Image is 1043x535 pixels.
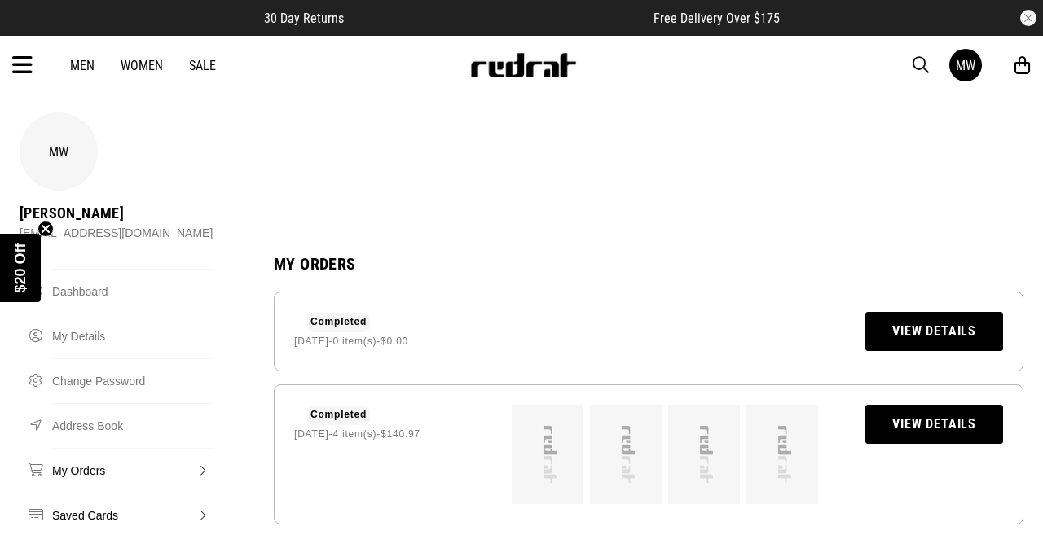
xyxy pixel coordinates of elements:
[20,223,213,243] div: [EMAIL_ADDRESS][DOMAIN_NAME]
[956,58,975,73] div: MW
[376,10,621,26] iframe: Customer reviews powered by Trustpilot
[52,269,213,314] a: Dashboard
[865,312,1003,351] a: View Details
[469,53,577,77] img: Redrat logo
[274,256,356,272] h1: My Orders
[654,11,780,26] span: Free Delivery Over $175
[294,428,420,440] span: - -
[12,243,29,292] span: $20 Off
[307,313,370,332] span: Completed
[294,428,329,440] span: [DATE]
[264,11,344,26] span: 30 Day Returns
[332,428,376,440] span: 4 item(s)
[13,7,62,55] button: Open LiveChat chat widget
[52,358,213,403] a: Change Password
[294,335,329,347] span: [DATE]
[381,428,420,440] span: $140.97
[37,221,54,237] button: Close teaser
[189,58,216,73] a: Sale
[52,403,213,448] a: Address Book
[20,204,213,223] div: [PERSON_NAME]
[381,335,408,347] span: $0.00
[307,406,370,425] span: Completed
[332,335,376,347] span: 0 item(s)
[52,314,213,358] a: My Details
[70,58,95,73] a: Men
[294,335,408,347] span: - -
[865,405,1003,444] a: View Details
[52,448,213,493] a: My Orders
[20,112,98,191] div: MW
[121,58,163,73] a: Women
